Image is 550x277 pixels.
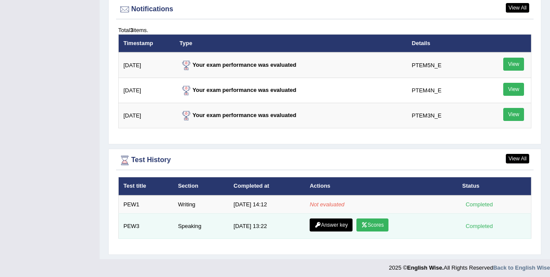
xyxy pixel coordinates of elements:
a: View [503,58,524,71]
a: Back to English Wise [493,264,550,271]
td: PEW1 [119,196,173,214]
td: [DATE] [119,52,175,78]
a: View All [506,3,529,13]
th: Completed at [229,177,305,196]
strong: Your exam performance was evaluated [180,112,297,118]
div: Test History [118,154,531,167]
td: PTEM4N_E [407,78,479,103]
a: View [503,108,524,121]
th: Type [175,34,407,52]
a: Scores [356,218,388,231]
div: Completed [462,222,496,231]
th: Status [457,177,531,196]
a: Answer key [310,218,353,231]
th: Actions [305,177,457,196]
b: 3 [130,27,133,33]
th: Section [173,177,229,196]
a: View All [506,154,529,163]
td: Writing [173,196,229,214]
div: Notifications [118,3,531,16]
em: Not evaluated [310,201,344,208]
th: Details [407,34,479,52]
strong: Your exam performance was evaluated [180,62,297,68]
td: Speaking [173,214,229,239]
td: PTEM3N_E [407,103,479,128]
th: Timestamp [119,34,175,52]
div: Total items. [118,26,531,34]
div: 2025 © All Rights Reserved [389,259,550,272]
td: PTEM5N_E [407,52,479,78]
strong: Your exam performance was evaluated [180,87,297,93]
strong: English Wise. [407,264,443,271]
td: PEW3 [119,214,173,239]
td: [DATE] 13:22 [229,214,305,239]
th: Test title [119,177,173,196]
td: [DATE] 14:12 [229,196,305,214]
td: [DATE] [119,78,175,103]
a: View [503,83,524,96]
div: Completed [462,200,496,209]
td: [DATE] [119,103,175,128]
